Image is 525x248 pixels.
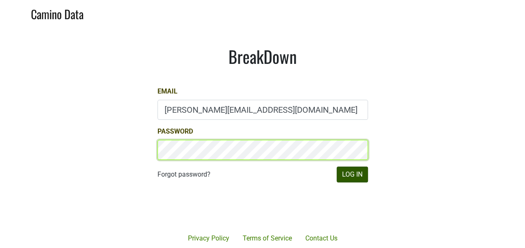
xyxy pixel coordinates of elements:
label: Email [157,86,178,96]
a: Forgot password? [157,170,211,180]
a: Contact Us [299,230,344,247]
h1: BreakDown [157,46,368,66]
a: Camino Data [31,3,84,23]
label: Password [157,127,193,137]
a: Terms of Service [236,230,299,247]
a: Privacy Policy [181,230,236,247]
button: Log In [337,167,368,182]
